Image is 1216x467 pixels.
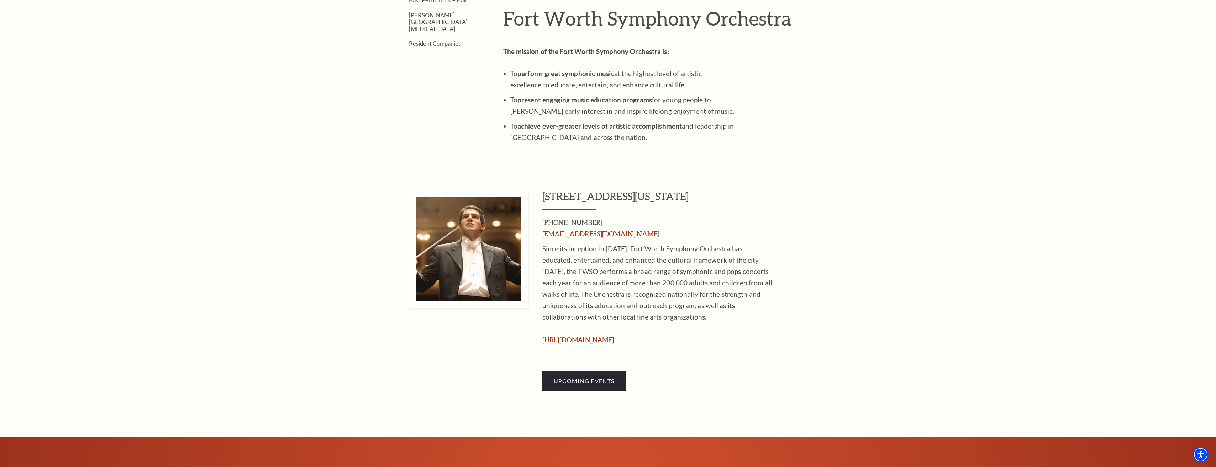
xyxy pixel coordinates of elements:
[542,371,626,391] a: Upcoming Events
[542,243,774,345] p: Since its inception in [DATE], Fort Worth Symphony Orchestra has educated, entertained, and enhan...
[554,377,614,384] span: Upcoming Events
[510,120,735,143] p: To and leadership in [GEOGRAPHIC_DATA] and across the nation.
[542,217,774,240] h3: [PHONE_NUMBER]
[517,69,614,77] strong: perform great symphonic music
[503,7,829,36] h1: Fort Worth Symphony Orchestra
[510,68,735,91] p: To at the highest level of artistic excellence to educate, entertain, and enhance cultural life.
[1193,447,1209,462] div: Accessibility Menu
[409,40,461,47] a: Resident Companies
[542,230,659,238] a: [EMAIL_ADDRESS][DOMAIN_NAME]
[517,122,682,130] strong: achieve ever-greater levels of artistic accomplishment
[510,94,735,117] p: To for young people to [PERSON_NAME] early interest in and inspire lifelong enjoyment of music.
[517,96,652,104] strong: present engaging music education programs
[503,47,669,55] strong: The mission of the Fort Worth Symphony Orchestra is:
[542,189,829,210] h3: [STREET_ADDRESS][US_STATE]
[409,189,528,308] img: 330 E. 4th St., Ste 200, Fort Worth, Texas 76102
[409,12,468,32] a: [PERSON_NAME][GEOGRAPHIC_DATA][MEDICAL_DATA]
[542,336,615,344] a: [URL][DOMAIN_NAME]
